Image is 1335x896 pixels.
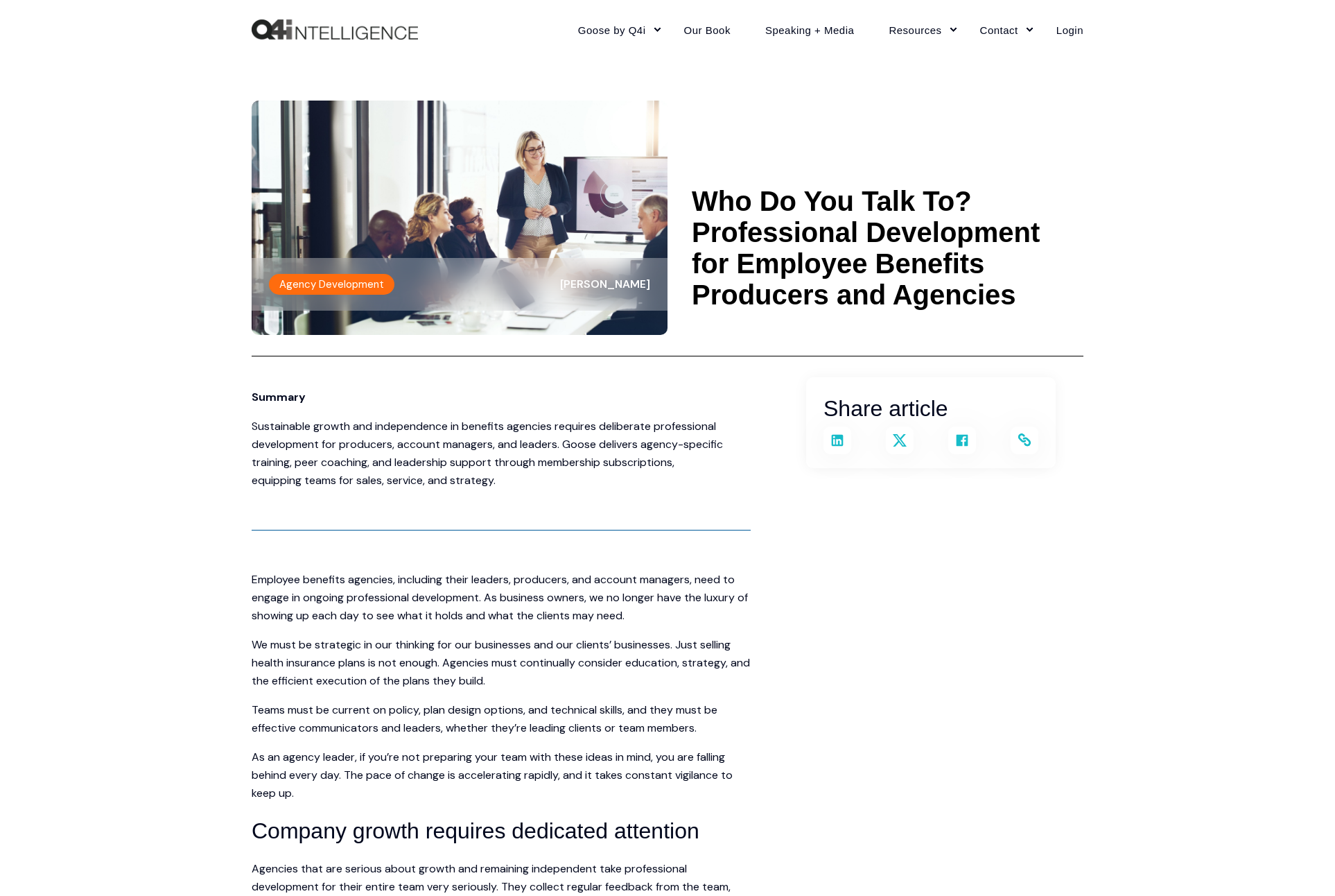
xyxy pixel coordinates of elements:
a: Share on Facebook [948,427,976,454]
span: Teams must be current on policy, plan design options, and technical skills, and they must be effe... [252,703,717,735]
a: Share on X [886,427,914,454]
a: Copy and share the link [1011,427,1038,454]
img: Q4intelligence, LLC logo [252,19,418,40]
span: As an agency leader, if you’re not preparing your team with these ideas in mind, you are falling ... [252,750,733,800]
span: We must be strategic in our thinking for our businesses and our clients’ businesses. Just selling... [252,637,750,688]
label: Agency Development [269,274,394,295]
img: The concept of professional development and helping one another [252,101,667,335]
span: [PERSON_NAME] [560,277,650,291]
h1: Who Do You Talk To? Professional Development for Employee Benefits Producers and Agencies [692,186,1083,311]
a: Back to Home [252,19,418,40]
span: Employee benefits agencies, including their leaders, producers, and account managers, need to eng... [252,572,748,623]
h3: Company growth requires dedicated attention [252,813,751,849]
p: Sustainable growth and independence in benefits agencies requires deliberate professional develop... [252,417,751,490]
span: Summary [252,390,306,404]
a: Share on LinkedIn [823,427,851,454]
h2: Share article [823,391,1038,427]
